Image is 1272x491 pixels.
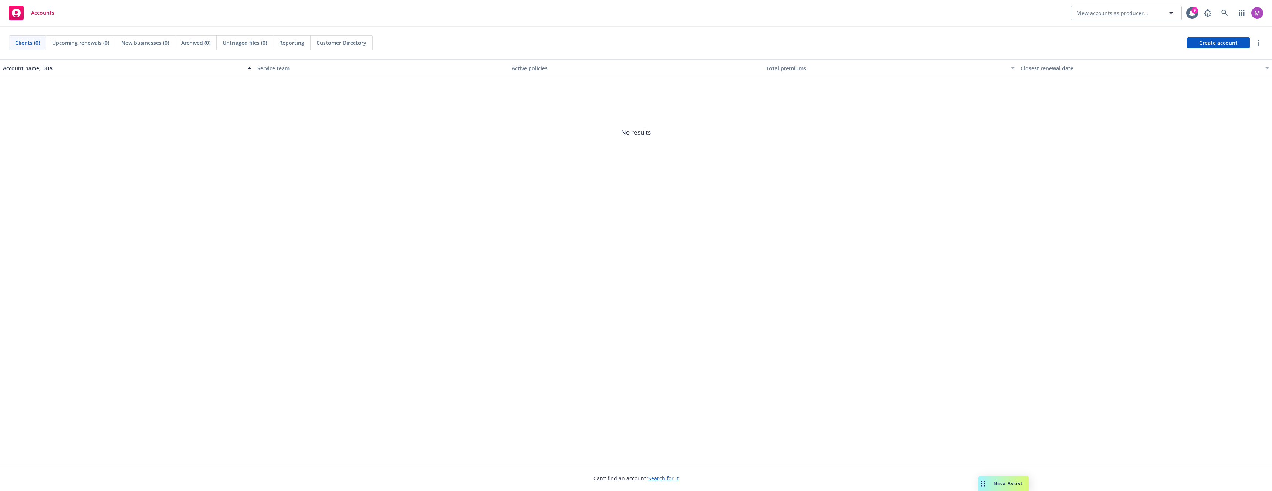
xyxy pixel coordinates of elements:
[1018,59,1272,77] button: Closest renewal date
[279,39,304,47] span: Reporting
[52,39,109,47] span: Upcoming renewals (0)
[648,475,679,482] a: Search for it
[978,476,988,491] div: Drag to move
[1200,6,1215,20] a: Report a Bug
[3,64,243,72] div: Account name, DBA
[31,10,54,16] span: Accounts
[1251,7,1263,19] img: photo
[978,476,1029,491] button: Nova Assist
[763,59,1018,77] button: Total premiums
[994,480,1023,487] span: Nova Assist
[1191,7,1198,14] div: 9
[317,39,366,47] span: Customer Directory
[509,59,763,77] button: Active policies
[1199,36,1238,50] span: Create account
[181,39,210,47] span: Archived (0)
[766,64,1007,72] div: Total premiums
[257,64,506,72] div: Service team
[593,474,679,482] span: Can't find an account?
[121,39,169,47] span: New businesses (0)
[15,39,40,47] span: Clients (0)
[1021,64,1261,72] div: Closest renewal date
[223,39,267,47] span: Untriaged files (0)
[1077,9,1148,17] span: View accounts as producer...
[6,3,57,23] a: Accounts
[1234,6,1249,20] a: Switch app
[1217,6,1232,20] a: Search
[1254,38,1263,47] a: more
[1187,37,1250,48] a: Create account
[254,59,509,77] button: Service team
[1071,6,1182,20] button: View accounts as producer...
[512,64,760,72] div: Active policies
